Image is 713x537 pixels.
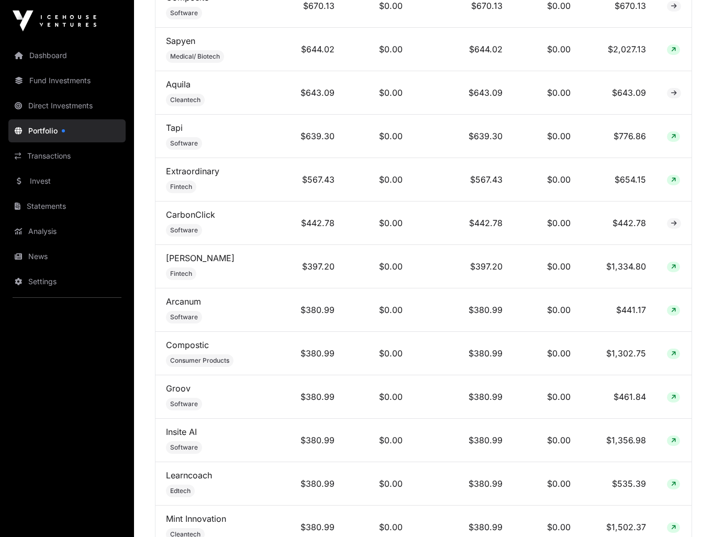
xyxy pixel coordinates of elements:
td: $0.00 [513,288,581,332]
td: $567.43 [288,158,345,202]
td: $380.99 [288,375,345,419]
td: $442.78 [413,202,513,245]
td: $2,027.13 [581,28,656,71]
a: Extraordinary [166,166,219,176]
a: Dashboard [8,44,126,67]
span: Edtech [170,487,191,495]
td: $0.00 [345,115,413,158]
td: $643.09 [581,71,656,115]
a: News [8,245,126,268]
a: [PERSON_NAME] [166,253,235,263]
td: $380.99 [413,375,513,419]
a: Mint Innovation [166,513,226,524]
iframe: Chat Widget [661,487,713,537]
td: $0.00 [345,332,413,375]
span: Fintech [170,270,192,278]
span: Software [170,139,198,148]
a: Groov [166,383,191,394]
td: $643.09 [413,71,513,115]
span: Fintech [170,183,192,191]
span: Cleantech [170,96,200,104]
td: $442.78 [288,202,345,245]
td: $380.99 [413,288,513,332]
td: $380.99 [288,462,345,506]
a: Aquila [166,79,191,89]
td: $380.99 [288,419,345,462]
td: $380.99 [288,332,345,375]
td: $0.00 [513,419,581,462]
td: $776.86 [581,115,656,158]
td: $567.43 [413,158,513,202]
td: $0.00 [513,28,581,71]
span: Medical/ Biotech [170,52,220,61]
a: CarbonClick [166,209,215,220]
span: Consumer Products [170,356,229,365]
td: $0.00 [513,202,581,245]
td: $441.17 [581,288,656,332]
a: Invest [8,170,126,193]
a: Sapyen [166,36,195,46]
a: Compostic [166,340,209,350]
a: Statements [8,195,126,218]
td: $0.00 [513,462,581,506]
span: Software [170,443,198,452]
td: $380.99 [413,462,513,506]
td: $0.00 [345,202,413,245]
a: Analysis [8,220,126,243]
td: $0.00 [513,158,581,202]
td: $0.00 [513,245,581,288]
a: Insite AI [166,427,197,437]
td: $442.78 [581,202,656,245]
a: Fund Investments [8,69,126,92]
td: $397.20 [413,245,513,288]
td: $639.30 [413,115,513,158]
td: $0.00 [513,332,581,375]
span: Software [170,226,198,234]
td: $1,302.75 [581,332,656,375]
td: $643.09 [288,71,345,115]
td: $380.99 [413,332,513,375]
td: $654.15 [581,158,656,202]
td: $1,334.80 [581,245,656,288]
td: $0.00 [345,288,413,332]
a: Arcanum [166,296,201,307]
td: $1,356.98 [581,419,656,462]
td: $0.00 [345,28,413,71]
td: $0.00 [513,375,581,419]
td: $380.99 [288,288,345,332]
a: Settings [8,270,126,293]
span: Software [170,9,198,17]
td: $644.02 [413,28,513,71]
td: $380.99 [413,419,513,462]
span: Software [170,400,198,408]
a: Portfolio [8,119,126,142]
td: $0.00 [345,245,413,288]
td: $461.84 [581,375,656,419]
img: Icehouse Ventures Logo [13,10,96,31]
td: $644.02 [288,28,345,71]
td: $0.00 [345,71,413,115]
td: $0.00 [345,375,413,419]
a: Transactions [8,144,126,167]
td: $0.00 [345,462,413,506]
td: $397.20 [288,245,345,288]
td: $0.00 [345,158,413,202]
span: Software [170,313,198,321]
td: $0.00 [513,71,581,115]
td: $535.39 [581,462,656,506]
td: $639.30 [288,115,345,158]
a: Direct Investments [8,94,126,117]
td: $0.00 [345,419,413,462]
td: $0.00 [513,115,581,158]
a: Tapi [166,122,183,133]
a: Learncoach [166,470,212,480]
